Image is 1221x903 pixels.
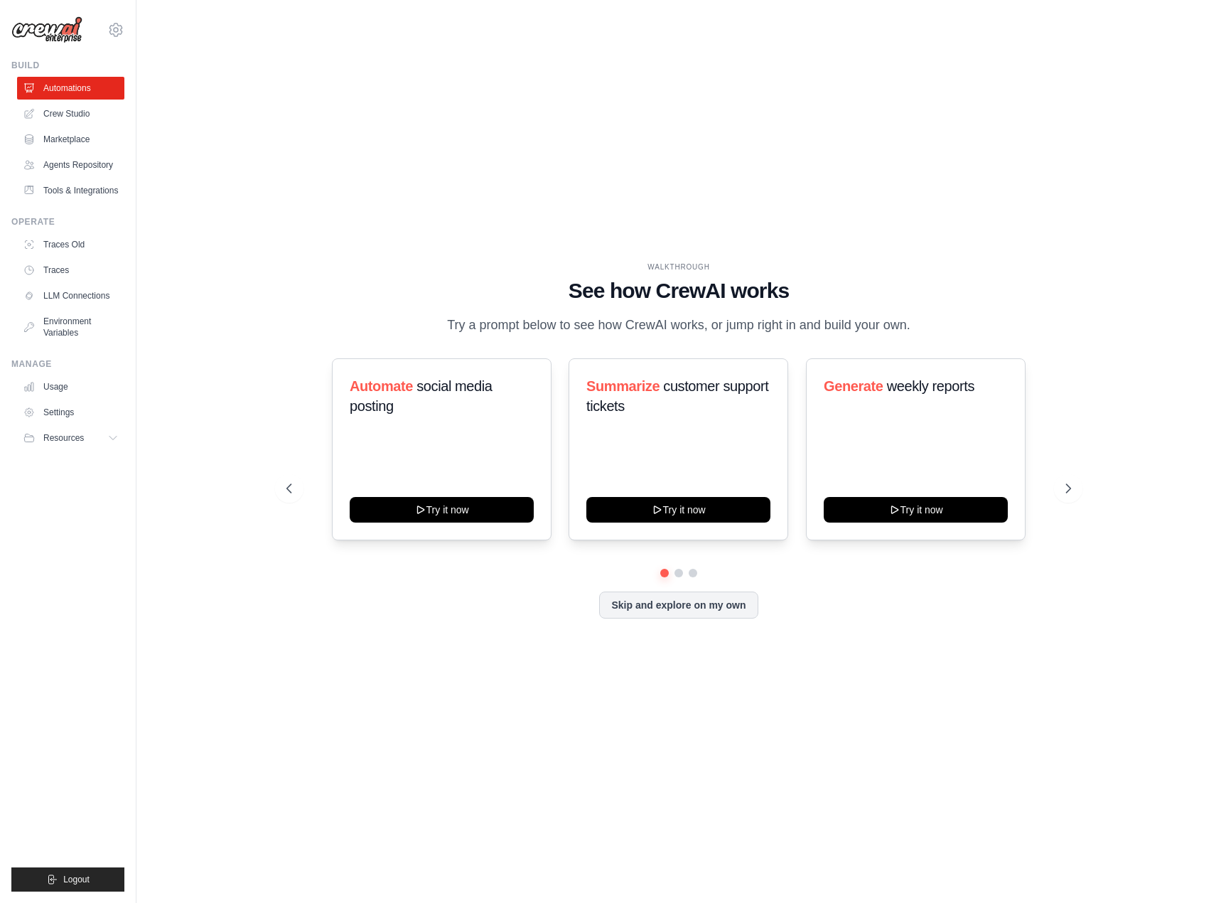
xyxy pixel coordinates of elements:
a: Tools & Integrations [17,179,124,202]
button: Try it now [586,497,770,523]
div: WALKTHROUGH [286,262,1071,272]
a: Environment Variables [17,310,124,344]
span: Summarize [586,378,660,394]
span: customer support tickets [586,378,768,414]
span: Logout [63,874,90,885]
h1: See how CrewAI works [286,278,1071,304]
a: Crew Studio [17,102,124,125]
div: Manage [11,358,124,370]
a: Settings [17,401,124,424]
div: Build [11,60,124,71]
span: Resources [43,432,84,444]
p: Try a prompt below to see how CrewAI works, or jump right in and build your own. [440,315,918,336]
a: Usage [17,375,124,398]
span: Automate [350,378,413,394]
a: Automations [17,77,124,100]
span: Generate [824,378,883,394]
button: Try it now [350,497,534,523]
a: Traces Old [17,233,124,256]
button: Logout [11,867,124,892]
a: Traces [17,259,124,282]
span: social media posting [350,378,493,414]
a: Agents Repository [17,154,124,176]
a: LLM Connections [17,284,124,307]
span: weekly reports [886,378,974,394]
button: Try it now [824,497,1008,523]
div: Operate [11,216,124,228]
img: Logo [11,16,82,43]
button: Resources [17,427,124,449]
a: Marketplace [17,128,124,151]
button: Skip and explore on my own [599,592,758,619]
